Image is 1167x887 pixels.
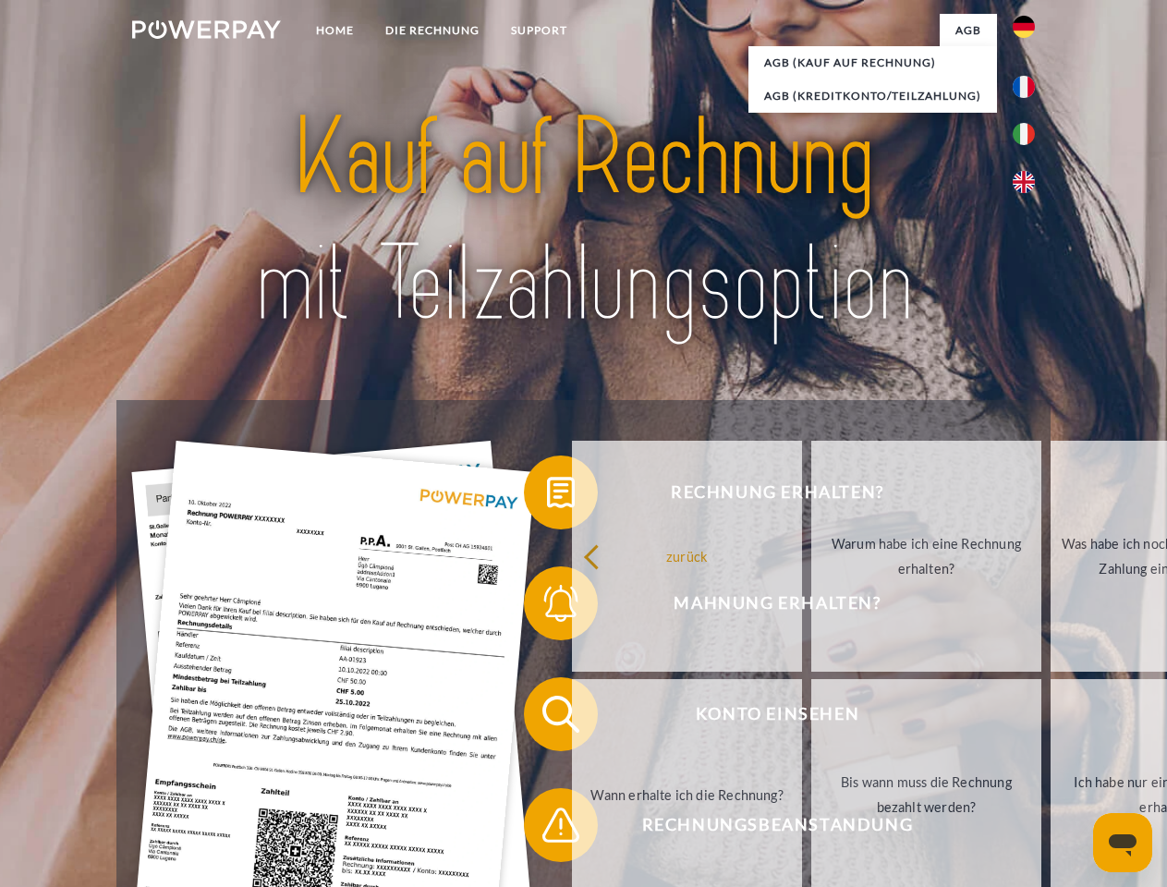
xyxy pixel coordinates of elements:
img: it [1013,123,1035,145]
img: en [1013,171,1035,193]
a: DIE RECHNUNG [370,14,495,47]
button: Konto einsehen [524,677,1004,751]
a: agb [940,14,997,47]
img: de [1013,16,1035,38]
a: AGB (Kreditkonto/Teilzahlung) [748,79,997,113]
button: Mahnung erhalten? [524,566,1004,640]
div: Warum habe ich eine Rechnung erhalten? [822,531,1030,581]
button: Rechnungsbeanstandung [524,788,1004,862]
div: Wann erhalte ich die Rechnung? [583,782,791,807]
a: Home [300,14,370,47]
img: logo-powerpay-white.svg [132,20,281,39]
a: AGB (Kauf auf Rechnung) [748,46,997,79]
img: qb_search.svg [538,691,584,737]
div: Bis wann muss die Rechnung bezahlt werden? [822,770,1030,820]
img: qb_bill.svg [538,469,584,516]
img: fr [1013,76,1035,98]
img: title-powerpay_de.svg [176,89,991,354]
a: SUPPORT [495,14,583,47]
button: Rechnung erhalten? [524,456,1004,529]
div: zurück [583,543,791,568]
img: qb_warning.svg [538,802,584,848]
iframe: Schaltfläche zum Öffnen des Messaging-Fensters [1093,813,1152,872]
img: qb_bell.svg [538,580,584,626]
